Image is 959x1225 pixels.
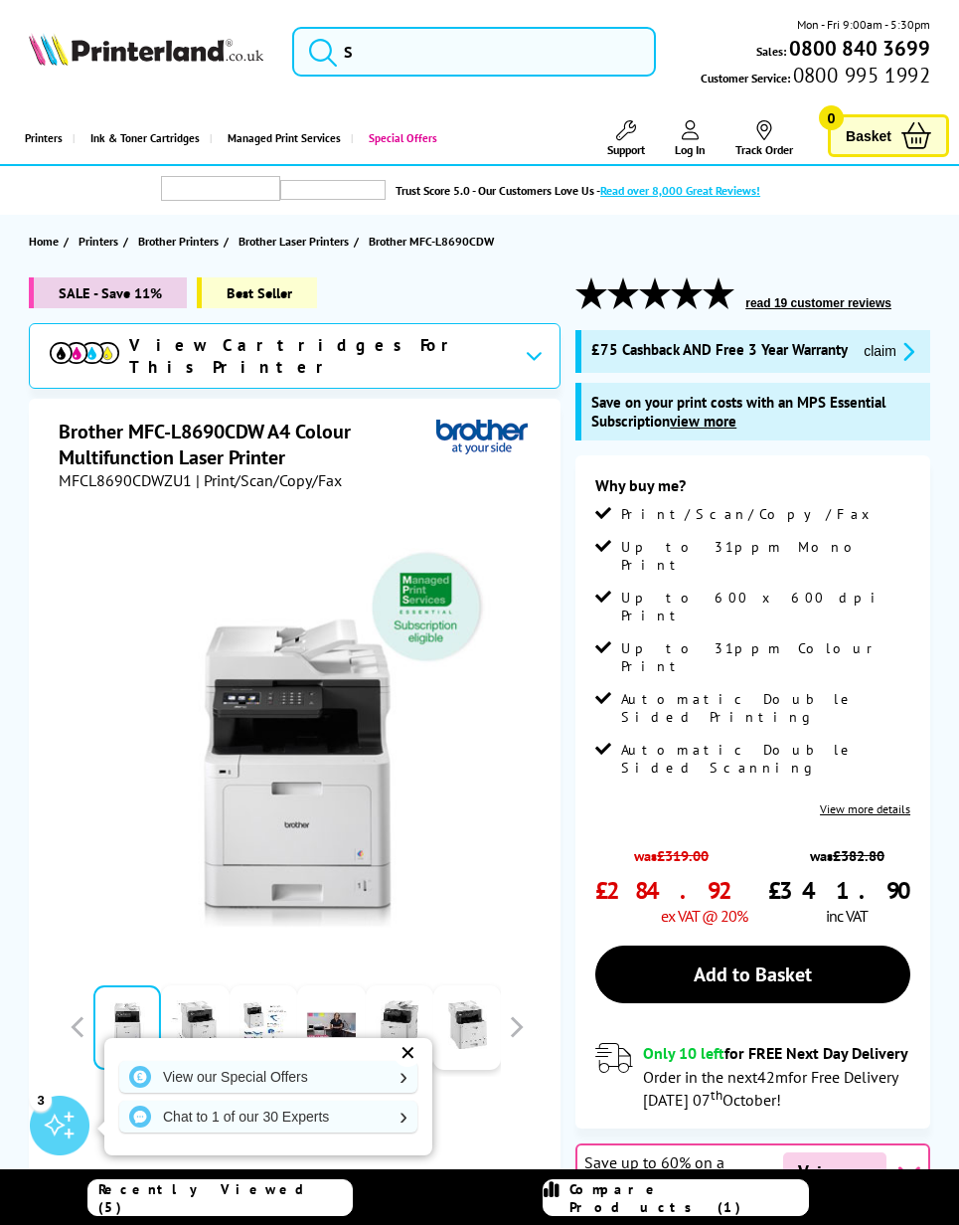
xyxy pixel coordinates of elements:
u: view more [670,412,736,431]
span: Order in the next for Free Delivery [DATE] 07 October! [643,1067,897,1110]
a: Brother Printers [138,231,224,252]
span: 42m [757,1067,788,1087]
span: Automatic Double Sided Printing [621,690,910,726]
span: Printers [79,231,118,252]
span: Compare Products (1) [569,1180,808,1216]
a: Compare Products (1) [543,1179,809,1216]
span: Brother MFC-L8690CDW [369,231,494,252]
span: was [595,836,747,865]
img: trustpilot rating [280,180,386,200]
img: Brother [436,419,528,455]
span: Brother Printers [138,231,219,252]
span: Read over 8,000 Great Reviews! [600,183,760,198]
a: Trust Score 5.0 - Our Customers Love Us -Read over 8,000 Great Reviews! [396,183,760,198]
span: MFCL8690CDWZU1 [59,470,192,490]
span: SALE - Save 11% [29,277,187,308]
span: Save up to 60% on a subscription plan [584,1152,778,1192]
a: Printers [10,113,73,164]
span: Mon - Fri 9:00am - 5:30pm [797,15,930,34]
a: Add to Basket [595,946,910,1003]
span: 0 [819,105,844,130]
strike: £319.00 [657,846,709,865]
span: Up to 31ppm Colour Print [621,639,910,675]
input: S [292,27,657,77]
span: Sales: [756,42,786,61]
span: View [783,1152,886,1191]
a: Managed Print Services [210,113,351,164]
span: Support [607,142,645,157]
a: Track Order [735,120,793,157]
a: Brother MFC-L8690CDW [369,231,499,252]
span: ex VAT @ 20% [661,906,747,926]
strike: £382.80 [833,846,884,865]
b: 0800 840 3699 [789,35,930,62]
span: Automatic Double Sided Scanning [621,741,910,777]
a: View our Special Offers [119,1061,417,1093]
span: Up to 31ppm Mono Print [621,538,910,574]
a: Special Offers [351,113,447,164]
span: Ink & Toner Cartridges [90,113,200,164]
span: £341.90 [768,875,925,906]
a: Recently Viewed (5) [87,1179,354,1216]
img: Printerland Logo [29,33,263,66]
a: View more details [820,801,910,816]
a: Ink & Toner Cartridges [73,113,210,164]
span: Best Seller [197,277,317,308]
span: Home [29,231,59,252]
a: 0800 840 3699 [786,39,930,58]
div: ✕ [394,1039,421,1067]
sup: th [711,1086,722,1104]
span: Up to 600 x 600 dpi Print [621,589,910,624]
button: read 19 customer reviews [739,295,897,311]
span: Customer Service: [701,66,930,87]
a: Log In [675,120,706,157]
span: Basket [846,122,891,149]
div: modal_delivery [595,1043,910,1109]
div: Why buy me? [595,475,910,505]
h1: Brother MFC-L8690CDW A4 Colour Multifunction Laser Printer [59,419,436,470]
span: Print/Scan/Copy/Fax [621,505,877,523]
span: £75 Cashback AND Free 3 Year Warranty [591,340,848,363]
span: View Cartridges For This Printer [129,334,510,378]
span: 0800 995 1992 [790,66,930,85]
span: Save on your print costs with an MPS Essential Subscription [591,393,885,431]
span: was [768,836,925,865]
span: Only 10 left [643,1043,724,1063]
img: trustpilot rating [161,176,280,201]
span: Log In [675,142,706,157]
span: £284.92 [595,875,747,906]
a: Support [607,120,645,157]
div: for FREE Next Day Delivery [643,1043,910,1063]
a: Brother Laser Printers [239,231,354,252]
a: Chat to 1 of our 30 Experts [119,1101,417,1133]
div: 3 [30,1089,52,1111]
img: View Cartridges [50,342,119,364]
a: Printerland Logo [29,33,263,70]
span: Brother Laser Printers [239,231,349,252]
button: promo-description [858,340,920,363]
a: Home [29,231,64,252]
span: Recently Viewed (5) [98,1180,353,1216]
a: Printers [79,231,123,252]
a: Basket 0 [828,114,949,157]
span: | Print/Scan/Copy/Fax [196,470,342,490]
span: inc VAT [826,906,868,926]
img: Brother MFC-L8690CDW [103,540,492,929]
